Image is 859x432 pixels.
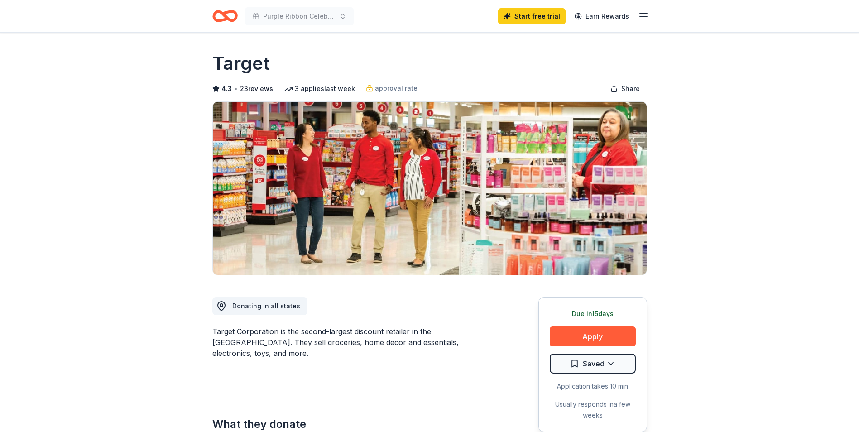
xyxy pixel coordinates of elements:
div: 3 applies last week [284,83,355,94]
div: Due in 15 days [550,308,636,319]
span: Saved [583,358,605,370]
span: • [234,85,237,92]
span: Purple Ribbon Celebration [263,11,336,22]
div: Usually responds in a few weeks [550,399,636,421]
span: 4.3 [221,83,232,94]
button: Apply [550,326,636,346]
span: approval rate [375,83,418,94]
button: Purple Ribbon Celebration [245,7,354,25]
button: Share [603,80,647,98]
button: Saved [550,354,636,374]
img: Image for Target [213,102,647,275]
a: Start free trial [498,8,566,24]
h1: Target [212,51,270,76]
h2: What they donate [212,417,495,432]
a: approval rate [366,83,418,94]
a: Home [212,5,238,27]
button: 23reviews [240,83,273,94]
span: Donating in all states [232,302,300,310]
div: Application takes 10 min [550,381,636,392]
span: Share [621,83,640,94]
a: Earn Rewards [569,8,634,24]
div: Target Corporation is the second-largest discount retailer in the [GEOGRAPHIC_DATA]. They sell gr... [212,326,495,359]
